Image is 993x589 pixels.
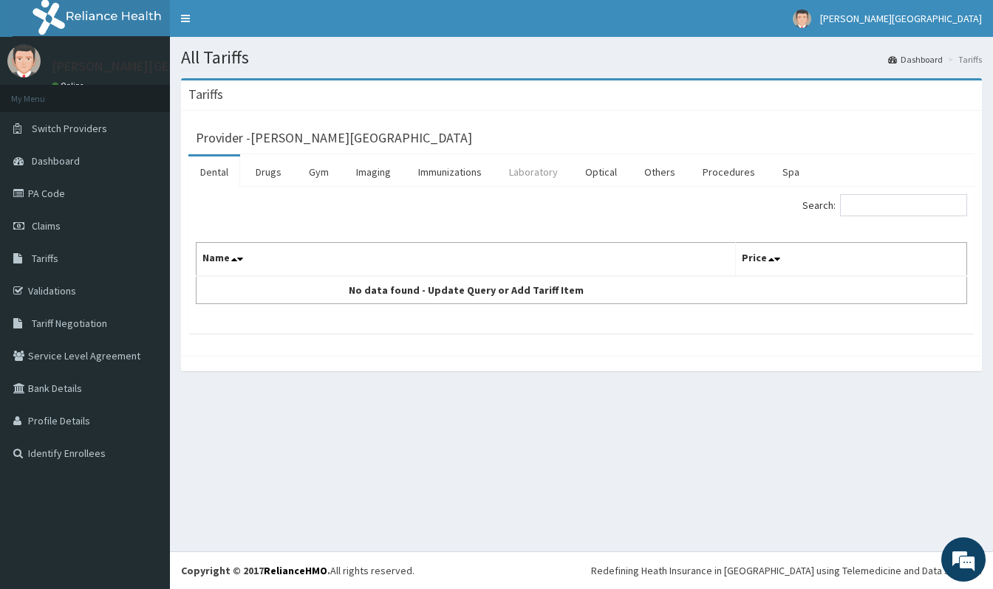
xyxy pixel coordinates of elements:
[32,252,58,265] span: Tariffs
[52,80,87,91] a: Online
[52,60,270,73] p: [PERSON_NAME][GEOGRAPHIC_DATA]
[497,156,570,187] a: Laboratory
[771,156,811,187] a: Spa
[840,194,967,216] input: Search:
[32,317,107,330] span: Tariff Negotiation
[691,156,767,187] a: Procedures
[197,243,736,277] th: Name
[244,156,293,187] a: Drugs
[344,156,403,187] a: Imaging
[197,276,736,304] td: No data found - Update Query or Add Tariff Item
[196,131,472,145] h3: Provider - [PERSON_NAME][GEOGRAPHIC_DATA]
[170,551,993,589] footer: All rights reserved.
[820,12,982,25] span: [PERSON_NAME][GEOGRAPHIC_DATA]
[264,564,327,577] a: RelianceHMO
[32,154,80,168] span: Dashboard
[406,156,494,187] a: Immunizations
[591,563,982,578] div: Redefining Heath Insurance in [GEOGRAPHIC_DATA] using Telemedicine and Data Science!
[188,156,240,187] a: Dental
[7,44,41,77] img: User Image
[736,243,967,277] th: Price
[32,122,107,135] span: Switch Providers
[188,88,223,101] h3: Tariffs
[181,48,982,67] h1: All Tariffs
[632,156,687,187] a: Others
[573,156,629,187] a: Optical
[793,10,811,28] img: User Image
[888,53,943,66] a: Dashboard
[181,564,330,577] strong: Copyright © 2017 .
[32,219,61,232] span: Claims
[802,194,967,216] label: Search:
[297,156,341,187] a: Gym
[944,53,982,66] li: Tariffs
